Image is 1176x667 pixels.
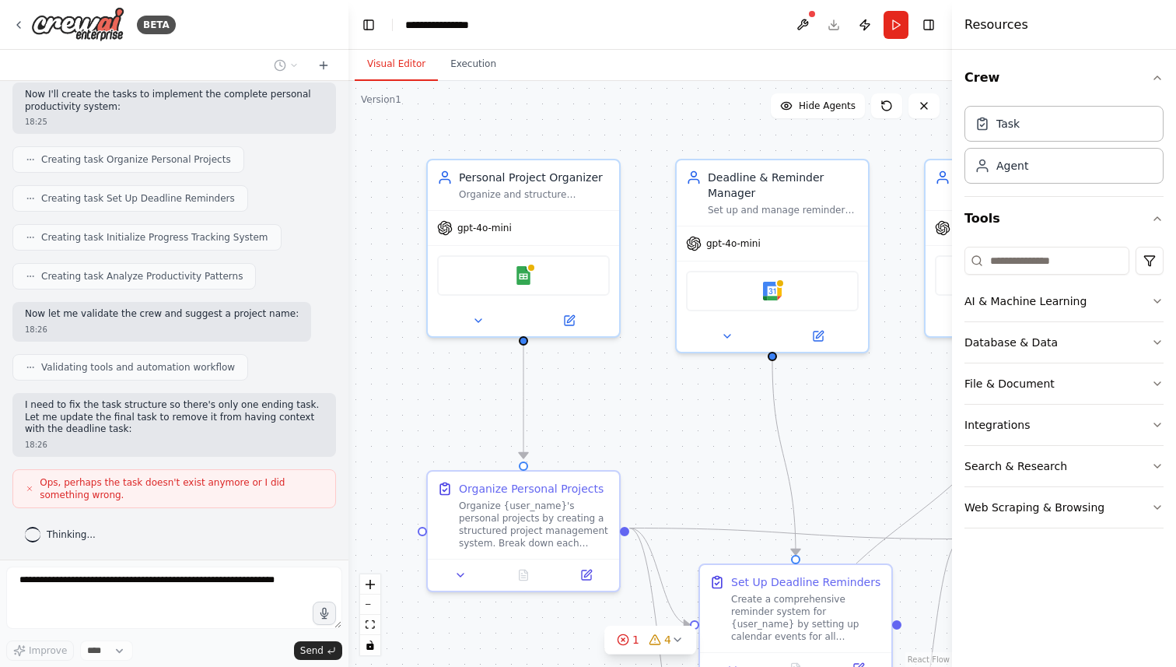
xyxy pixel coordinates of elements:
[25,308,299,321] p: Now let me validate the crew and suggest a project name:
[41,361,235,374] span: Validating tools and automation workflow
[525,311,613,330] button: Open in side panel
[426,159,621,338] div: Personal Project OrganizerOrganize and structure {user_name}'s personal projects by creating clea...
[457,222,512,234] span: gpt-4o-mini
[405,17,485,33] nav: breadcrumb
[675,159,870,353] div: Deadline & Reminder ManagerSet up and manage reminders for {user_name}'s important deadlines, app...
[459,170,610,185] div: Personal Project Organizer
[964,240,1164,541] div: Tools
[25,116,324,128] div: 18:25
[604,626,696,655] button: 14
[771,93,865,118] button: Hide Agents
[300,644,324,657] span: Send
[268,56,305,75] button: Switch to previous chat
[360,574,380,655] div: React Flow controls
[964,56,1164,100] button: Crew
[964,197,1164,240] button: Tools
[355,48,438,81] button: Visual Editor
[708,170,859,201] div: Deadline & Reminder Manager
[763,282,782,300] img: Google Calendar
[25,399,324,436] p: I need to fix the task structure so there's only one ending task. Let me update the final task to...
[41,231,268,244] span: Creating task Initialize Progress Tracking System
[360,635,380,655] button: toggle interactivity
[29,644,67,657] span: Improve
[459,500,610,549] div: Organize {user_name}'s personal projects by creating a structured project management system. Brea...
[964,446,1164,486] button: Search & Research
[964,405,1164,445] button: Integrations
[765,361,803,555] g: Edge from 2441f4a5-2cac-47bf-a155-7c7e2736b3ff to 9aedafa7-1c2f-4a72-ac6a-76889496abde
[629,521,962,547] g: Edge from 92a91c34-3247-408d-a2bf-3666d2c422e1 to f03225b2-d98c-4936-9030-1ffc857c1cda
[41,192,235,205] span: Creating task Set Up Deadline Reminders
[491,566,557,585] button: No output available
[41,153,231,166] span: Creating task Organize Personal Projects
[40,476,323,501] span: Ops, perhaps the task doesn't exist anymore or I did something wrong.
[706,237,761,250] span: gpt-4o-mini
[311,56,336,75] button: Start a new chat
[459,481,604,497] div: Organize Personal Projects
[25,324,299,335] div: 18:26
[426,470,621,592] div: Organize Personal ProjectsOrganize {user_name}'s personal projects by creating a structured proje...
[6,641,74,661] button: Improve
[137,16,176,34] div: BETA
[629,521,690,633] g: Edge from 92a91c34-3247-408d-a2bf-3666d2c422e1 to 9aedafa7-1c2f-4a72-ac6a-76889496abde
[664,632,671,648] span: 4
[360,574,380,595] button: zoom in
[632,632,639,648] span: 1
[731,593,882,643] div: Create a comprehensive reminder system for {user_name} by setting up calendar events for all impo...
[964,16,1028,34] h4: Resources
[360,595,380,615] button: zoom out
[799,100,856,112] span: Hide Agents
[964,281,1164,321] button: AI & Machine Learning
[31,7,124,42] img: Logo
[708,204,859,216] div: Set up and manage reminders for {user_name}'s important deadlines, appointments, and project mile...
[996,158,1028,174] div: Agent
[360,615,380,635] button: fit view
[731,574,880,590] div: Set Up Deadline Reminders
[996,116,1020,132] div: Task
[964,100,1164,196] div: Crew
[964,487,1164,528] button: Web Scraping & Browsing
[514,266,533,285] img: Google Sheets
[516,346,531,458] g: Edge from 809066f4-dcdb-404b-85a1-d8b208206150 to 92a91c34-3247-408d-a2bf-3666d2c422e1
[908,655,950,664] a: React Flow attribution
[964,322,1164,363] button: Database & Data
[964,363,1164,404] button: File & Document
[358,14,380,36] button: Hide left sidebar
[559,566,613,585] button: Open in side panel
[25,439,324,451] div: 18:26
[313,602,336,625] button: Click to speak your automation idea
[47,528,96,541] span: Thinking...
[25,89,324,113] p: Now I'll create the tasks to implement the complete personal productivity system:
[41,270,243,283] span: Creating task Analyze Productivity Patterns
[459,188,610,201] div: Organize and structure {user_name}'s personal projects by creating clear project hierarchies, bre...
[774,327,862,346] button: Open in side panel
[294,641,342,660] button: Send
[361,93,401,106] div: Version 1
[918,14,940,36] button: Hide right sidebar
[438,48,509,81] button: Execution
